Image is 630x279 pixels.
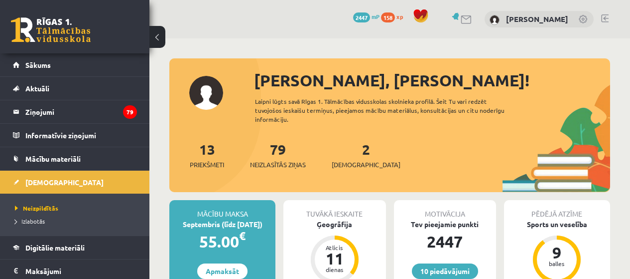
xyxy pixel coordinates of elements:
[13,100,137,123] a: Ziņojumi79
[15,217,45,225] span: Izlabotās
[542,245,572,261] div: 9
[381,12,395,22] span: 158
[169,219,275,230] div: Septembris (līdz [DATE])
[13,124,137,147] a: Informatīvie ziņojumi
[13,77,137,100] a: Aktuāli
[25,243,85,252] span: Digitālie materiāli
[372,12,379,20] span: mP
[25,154,81,163] span: Mācību materiāli
[190,140,224,170] a: 13Priekšmeti
[13,171,137,194] a: [DEMOGRAPHIC_DATA]
[123,105,137,119] i: 79
[197,264,248,279] a: Apmaksāt
[15,204,139,213] a: Neizpildītās
[255,97,519,124] div: Laipni lūgts savā Rīgas 1. Tālmācības vidusskolas skolnieka profilā. Šeit Tu vari redzēt tuvojošo...
[412,264,478,279] a: 10 piedāvājumi
[250,160,306,170] span: Neizlasītās ziņas
[15,217,139,226] a: Izlabotās
[11,17,91,42] a: Rīgas 1. Tālmācības vidusskola
[504,219,610,230] div: Sports un veselība
[353,12,370,22] span: 2447
[542,261,572,267] div: balles
[254,68,610,92] div: [PERSON_NAME], [PERSON_NAME]!
[320,245,350,251] div: Atlicis
[320,251,350,267] div: 11
[506,14,568,24] a: [PERSON_NAME]
[396,12,403,20] span: xp
[25,124,137,147] legend: Informatīvie ziņojumi
[283,219,385,230] div: Ģeogrāfija
[25,84,49,93] span: Aktuāli
[394,219,496,230] div: Tev pieejamie punkti
[190,160,224,170] span: Priekšmeti
[13,236,137,259] a: Digitālie materiāli
[394,200,496,219] div: Motivācija
[169,230,275,254] div: 55.00
[490,15,500,25] img: Aleksandrs Maļcevs
[332,160,400,170] span: [DEMOGRAPHIC_DATA]
[320,267,350,273] div: dienas
[25,60,51,69] span: Sākums
[15,204,58,212] span: Neizpildītās
[25,178,104,187] span: [DEMOGRAPHIC_DATA]
[239,229,246,243] span: €
[332,140,400,170] a: 2[DEMOGRAPHIC_DATA]
[250,140,306,170] a: 79Neizlasītās ziņas
[381,12,408,20] a: 158 xp
[13,53,137,76] a: Sākums
[504,200,610,219] div: Pēdējā atzīme
[283,200,385,219] div: Tuvākā ieskaite
[25,100,137,123] legend: Ziņojumi
[353,12,379,20] a: 2447 mP
[169,200,275,219] div: Mācību maksa
[394,230,496,254] div: 2447
[13,147,137,170] a: Mācību materiāli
